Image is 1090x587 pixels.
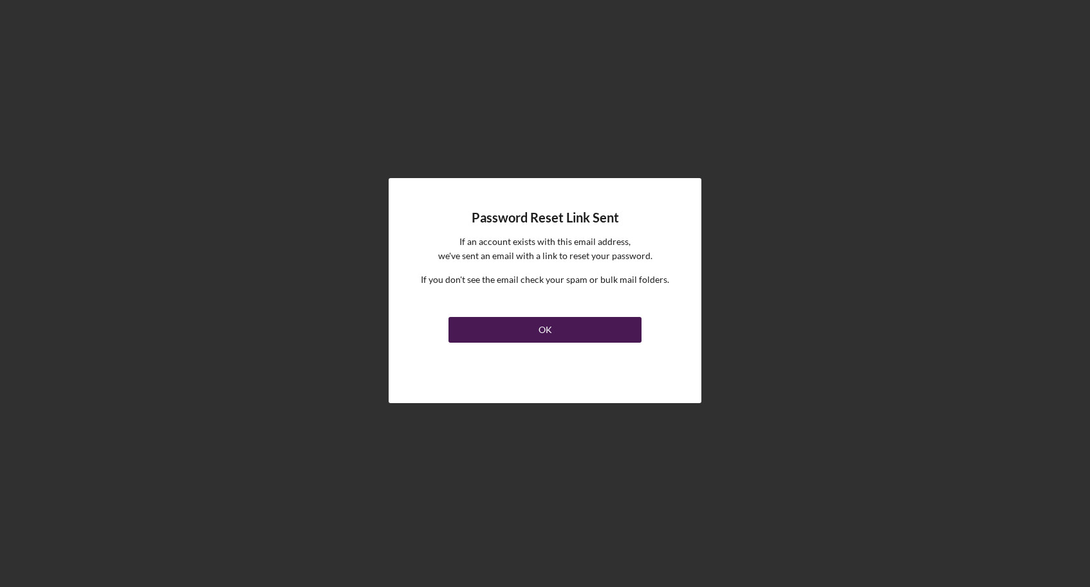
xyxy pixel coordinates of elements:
[421,273,669,287] p: If you don't see the email check your spam or bulk mail folders.
[448,317,642,343] button: OK
[448,312,642,343] a: OK
[472,210,619,225] h4: Password Reset Link Sent
[539,317,552,343] div: OK
[438,235,652,264] p: If an account exists with this email address, we've sent an email with a link to reset your passw...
